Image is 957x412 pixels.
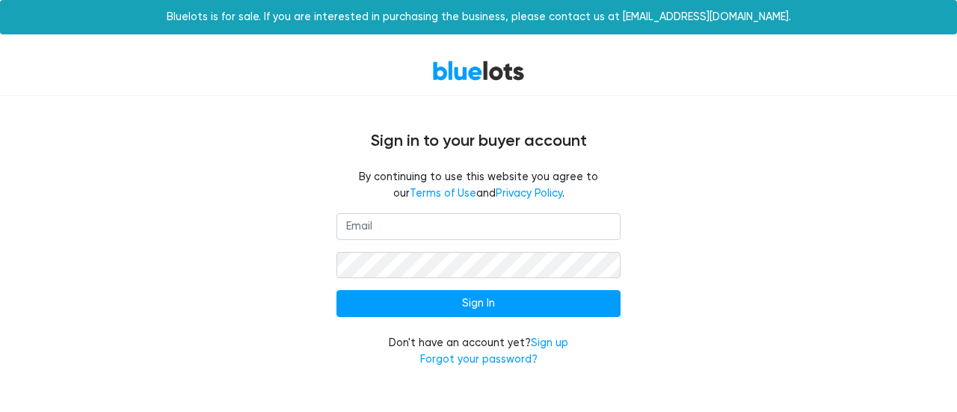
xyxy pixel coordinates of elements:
[410,187,476,200] a: Terms of Use
[420,353,538,366] a: Forgot your password?
[336,290,621,317] input: Sign In
[496,187,562,200] a: Privacy Policy
[336,169,621,201] fieldset: By continuing to use this website you agree to our and .
[30,132,927,151] h4: Sign in to your buyer account
[336,335,621,367] div: Don't have an account yet?
[432,60,525,82] a: BlueLots
[336,213,621,240] input: Email
[531,336,568,349] a: Sign up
